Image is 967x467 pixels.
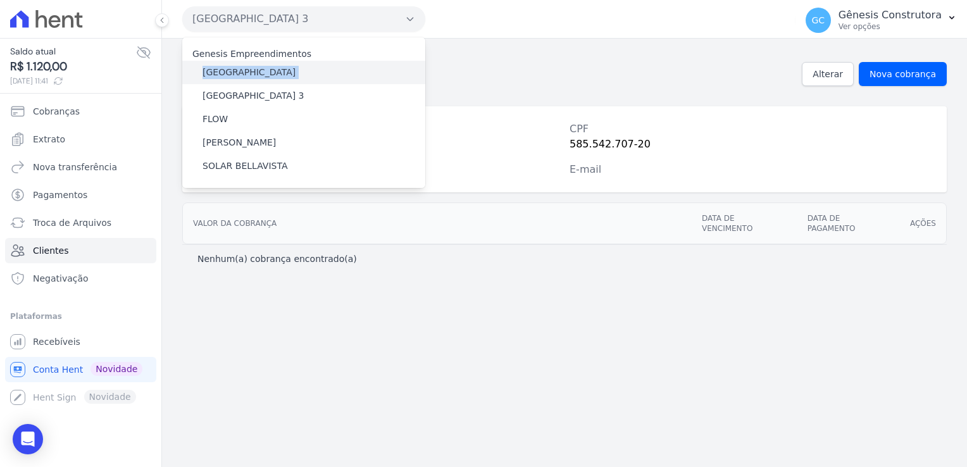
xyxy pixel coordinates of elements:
[192,49,311,59] label: Genesis Empreendimentos
[5,154,156,180] a: Nova transferência
[839,9,942,22] p: Gênesis Construtora
[570,121,932,137] div: CPF
[182,6,425,32] button: [GEOGRAPHIC_DATA] 3
[33,189,87,201] span: Pagamentos
[203,159,287,173] label: SOLAR BELLAVISTA
[197,252,357,265] p: Nenhum(a) cobrança encontrado(a)
[33,105,80,118] span: Cobranças
[5,329,156,354] a: Recebíveis
[5,127,156,152] a: Extrato
[10,75,136,87] span: [DATE] 11:41
[33,244,68,257] span: Clientes
[33,161,117,173] span: Nova transferência
[203,113,228,126] label: FLOW
[5,357,156,382] a: Conta Hent Novidade
[813,68,843,80] span: Alterar
[10,309,151,324] div: Plataformas
[13,424,43,454] div: Open Intercom Messenger
[33,216,111,229] span: Troca de Arquivos
[203,136,276,149] label: [PERSON_NAME]
[183,203,692,244] th: Valor da cobrança
[811,16,825,25] span: GC
[870,68,936,80] span: Nova cobrança
[5,238,156,263] a: Clientes
[570,137,932,152] div: 585.542.707-20
[10,58,136,75] span: R$ 1.120,00
[839,22,942,32] p: Ver opções
[182,49,947,62] nav: Breadcrumb
[33,272,89,285] span: Negativação
[33,335,80,348] span: Recebíveis
[10,45,136,58] span: Saldo atual
[802,62,854,86] a: Alterar
[203,66,296,79] label: [GEOGRAPHIC_DATA]
[203,89,304,103] label: [GEOGRAPHIC_DATA] 3
[5,182,156,208] a: Pagamentos
[859,62,947,86] a: Nova cobrança
[33,363,83,376] span: Conta Hent
[795,3,967,38] button: GC Gênesis Construtora Ver opções
[10,99,151,410] nav: Sidebar
[33,133,65,146] span: Extrato
[797,203,900,244] th: Data de pagamento
[5,266,156,291] a: Negativação
[692,203,797,244] th: Data de vencimento
[570,162,932,177] div: E-mail
[5,210,156,235] a: Troca de Arquivos
[5,99,156,124] a: Cobranças
[90,362,142,376] span: Novidade
[900,203,946,244] th: Ações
